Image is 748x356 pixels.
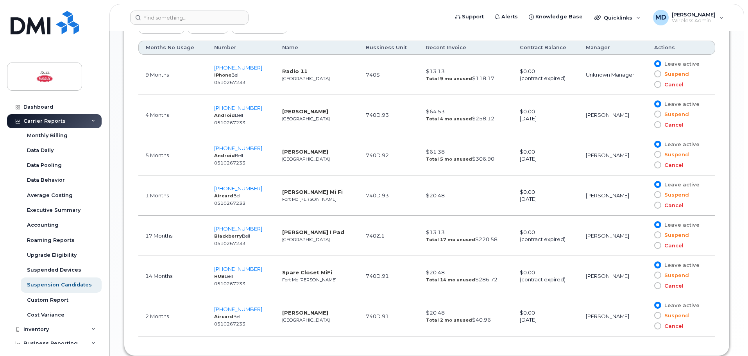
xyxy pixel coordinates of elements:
[647,41,715,55] th: Actions
[359,55,419,95] td: 740S
[501,13,518,21] span: Alerts
[661,242,684,249] span: Cancel
[207,41,275,55] th: Number
[520,115,572,122] div: [DATE]
[513,216,579,256] td: $0.00
[579,55,647,95] td: Unknown Manager
[655,13,666,22] span: MD
[282,317,330,323] small: [GEOGRAPHIC_DATA]
[426,317,472,323] strong: Total 2 mo unused
[661,261,700,269] span: Leave active
[282,229,344,235] strong: [PERSON_NAME] I Pad
[214,314,245,327] small: Bell 0510267233
[214,153,245,166] small: Bell 0510267233
[282,269,332,275] strong: Spare Closet MiFi
[214,306,262,312] a: [PHONE_NUMBER]
[661,81,684,88] span: Cancel
[426,277,475,283] strong: Total 14 mo unused
[282,237,330,242] small: [GEOGRAPHIC_DATA]
[604,14,632,21] span: Quicklinks
[661,151,689,158] span: Suspend
[214,233,242,239] strong: Blackberry
[661,141,700,148] span: Leave active
[520,316,572,324] div: [DATE]
[282,68,308,74] strong: Radio 11
[661,100,700,108] span: Leave active
[661,181,700,188] span: Leave active
[214,233,250,246] small: Bell 0510267233
[579,135,647,175] td: [PERSON_NAME]
[359,256,419,296] td: 740D.91
[661,221,700,229] span: Leave active
[214,274,225,279] strong: HUB
[419,95,513,135] td: $64.53 $258.12
[661,70,689,78] span: Suspend
[282,189,343,195] strong: [PERSON_NAME] Mi Fi
[661,312,689,319] span: Suspend
[672,18,716,24] span: Wireless Admin
[214,185,262,191] a: [PHONE_NUMBER]
[419,216,513,256] td: $13.13 $220.58
[359,41,419,55] th: Bussiness Unit
[661,161,684,169] span: Cancel
[426,76,472,81] strong: Total 9 mo unused
[520,155,572,163] div: [DATE]
[214,193,233,199] strong: Aircard
[579,41,647,55] th: Manager
[661,202,684,209] span: Cancel
[214,72,231,78] strong: iPhone
[214,113,245,125] small: Bell 0510267233
[661,322,684,330] span: Cancel
[359,95,419,135] td: 740D.93
[419,175,513,216] td: $20.48
[282,76,330,81] small: [GEOGRAPHIC_DATA]
[426,156,472,162] strong: Total 5 mo unused
[419,296,513,336] td: $20.48 $40.96
[579,296,647,336] td: [PERSON_NAME]
[282,197,336,202] small: Fort Mc [PERSON_NAME]
[138,296,207,336] td: 2 Months
[214,145,262,151] span: [PHONE_NUMBER]
[579,256,647,296] td: [PERSON_NAME]
[419,41,513,55] th: Recent Invoice
[419,135,513,175] td: $61.38 $306.90
[419,55,513,95] td: $13.13 $118.17
[282,116,330,122] small: [GEOGRAPHIC_DATA]
[648,10,729,25] div: Mark Damaso
[214,64,262,71] a: [PHONE_NUMBER]
[359,135,419,175] td: 740D.92
[282,108,328,114] strong: [PERSON_NAME]
[282,156,330,162] small: [GEOGRAPHIC_DATA]
[520,195,572,203] div: [DATE]
[520,236,565,242] span: (contract expired)
[661,231,689,239] span: Suspend
[450,9,489,25] a: Support
[214,105,262,111] a: [PHONE_NUMBER]
[661,111,689,118] span: Suspend
[513,296,579,336] td: $0.00
[661,121,684,129] span: Cancel
[138,216,207,256] td: 17 Months
[672,11,716,18] span: [PERSON_NAME]
[214,193,245,206] small: Bell 0510267233
[138,41,207,55] th: Months No Usage
[513,256,579,296] td: $0.00
[661,272,689,279] span: Suspend
[579,216,647,256] td: [PERSON_NAME]
[214,153,235,158] strong: Android
[359,175,419,216] td: 740D.93
[214,225,262,232] a: [PHONE_NUMBER]
[138,55,207,95] td: 9 Months
[661,282,684,290] span: Cancel
[275,41,358,55] th: Name
[579,95,647,135] td: [PERSON_NAME]
[419,256,513,296] td: $20.48 $286.72
[426,116,472,122] strong: Total 4 mo unused
[513,55,579,95] td: $0.00
[214,266,262,272] a: [PHONE_NUMBER]
[535,13,583,21] span: Knowledge Base
[661,60,700,68] span: Leave active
